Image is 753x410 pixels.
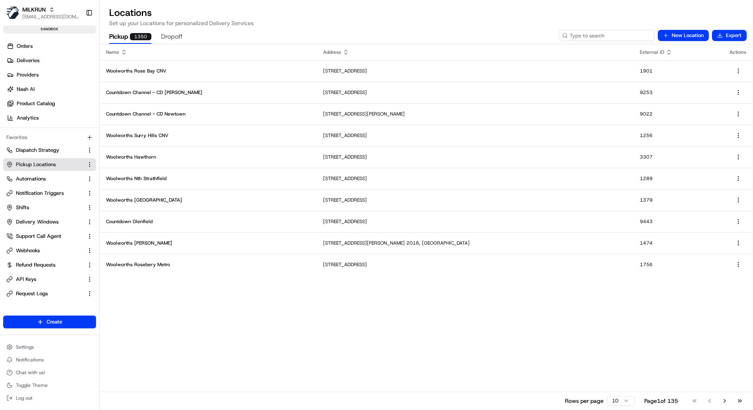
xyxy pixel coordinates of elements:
p: [STREET_ADDRESS] [323,154,627,160]
a: Webhooks [6,247,83,254]
p: 9253 [640,89,717,96]
span: Shifts [16,204,29,211]
button: Notification Triggers [3,187,96,200]
p: Rows per page [565,397,604,405]
button: Settings [3,341,96,353]
p: [STREET_ADDRESS] [323,68,627,74]
p: Set up your Locations for personalized Delivery Services [109,19,743,27]
button: Dispatch Strategy [3,144,96,157]
button: API Keys [3,273,96,286]
p: 1901 [640,68,717,74]
p: 1256 [640,132,717,139]
button: Pickup Locations [3,158,96,171]
button: Automations [3,173,96,185]
span: Pickup Locations [16,161,56,168]
p: Woolworths [PERSON_NAME] [106,240,310,246]
span: Dispatch Strategy [16,147,59,154]
div: Start new chat [27,76,131,84]
p: 1379 [640,197,717,203]
span: Providers [17,71,39,78]
p: [STREET_ADDRESS][PERSON_NAME] 2016, [GEOGRAPHIC_DATA] [323,240,627,246]
div: Name [106,49,310,55]
p: Welcome 👋 [8,31,145,44]
a: Shifts [6,204,83,211]
span: Chat with us! [16,369,45,376]
span: API Documentation [75,115,128,123]
span: Nash AI [17,86,35,93]
a: 📗Knowledge Base [5,112,64,126]
span: [EMAIL_ADDRESS][DOMAIN_NAME] [22,14,79,20]
button: Start new chat [135,78,145,88]
button: Dropoff [161,30,182,44]
a: Providers [3,69,99,81]
button: Refund Requests [3,259,96,271]
p: Woolworths Hawthorn [106,154,310,160]
a: Product Catalog [3,97,99,110]
div: Favorites [3,131,96,144]
span: Create [47,318,62,326]
input: Clear [21,51,131,59]
a: Dispatch Strategy [6,147,83,154]
button: Export [712,30,747,41]
span: Deliveries [17,57,39,64]
button: Webhooks [3,244,96,257]
p: [STREET_ADDRESS] [323,197,627,203]
p: Countdown Channel - CD [PERSON_NAME] [106,89,310,96]
span: Delivery Windows [16,218,59,226]
p: Woolworths Rosebery Metro [106,261,310,268]
a: Support Call Agent [6,233,83,240]
p: 3307 [640,154,717,160]
span: Support Call Agent [16,233,61,240]
button: Pickup [109,30,151,44]
span: Settings [16,344,34,350]
span: Log out [16,395,32,401]
a: Notification Triggers [6,190,83,197]
span: Product Catalog [17,100,55,107]
div: Actions [729,49,747,55]
div: 1350 [130,33,151,40]
button: Delivery Windows [3,216,96,228]
h2: Locations [109,6,743,19]
p: 1289 [640,175,717,182]
div: Page 1 of 135 [644,397,678,405]
div: External ID [640,49,717,55]
a: 💻API Documentation [64,112,131,126]
button: New Location [658,30,709,41]
p: 9443 [640,218,717,225]
a: Analytics [3,112,99,124]
p: [STREET_ADDRESS] [323,218,627,225]
span: Knowledge Base [16,115,61,123]
a: API Keys [6,276,83,283]
span: Notifications [16,357,44,363]
div: 💻 [67,116,74,122]
p: Countdown Channel - CD Newtown [106,111,310,117]
img: MILKRUN [6,6,19,19]
p: Woolworths Nth Strathfield [106,175,310,182]
a: Powered byPylon [56,134,96,141]
p: 1756 [640,261,717,268]
span: Automations [16,175,46,182]
input: Type to search [559,30,655,41]
button: MILKRUN [22,6,46,14]
button: Request Logs [3,287,96,300]
span: Analytics [17,114,39,122]
button: Shifts [3,201,96,214]
p: Woolworths [GEOGRAPHIC_DATA] [106,197,310,203]
img: 1736555255976-a54dd68f-1ca7-489b-9aae-adbdc363a1c4 [8,76,22,90]
a: Refund Requests [6,261,83,269]
div: sandbox [3,26,96,33]
a: Nash AI [3,83,99,96]
a: Delivery Windows [6,218,83,226]
span: Notification Triggers [16,190,64,197]
span: Orders [17,43,33,50]
p: [STREET_ADDRESS] [323,261,627,268]
p: 1474 [640,240,717,246]
button: Support Call Agent [3,230,96,243]
p: [STREET_ADDRESS] [323,175,627,182]
button: Create [3,316,96,328]
span: Pylon [79,135,96,141]
p: Woolworths Surry Hills CNV [106,132,310,139]
div: We're available if you need us! [27,84,101,90]
button: Notifications [3,354,96,365]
